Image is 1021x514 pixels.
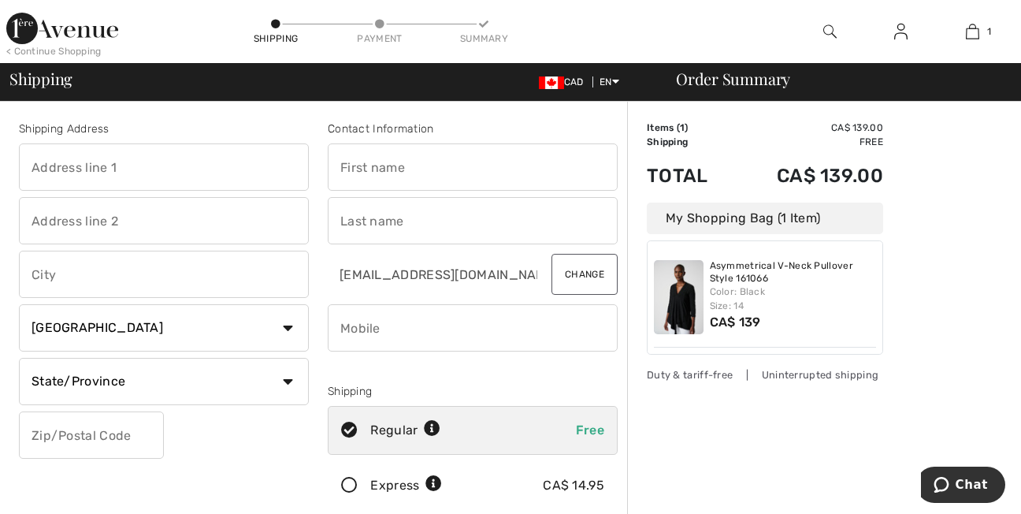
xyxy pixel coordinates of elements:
[356,32,403,46] div: Payment
[894,22,908,41] img: My Info
[710,315,761,330] span: CA$ 139
[6,13,118,44] img: 1ère Avenue
[328,121,618,137] div: Contact Information
[576,423,604,438] span: Free
[551,254,618,295] button: Change
[710,260,877,285] a: Asymmetrical V-Neck Pullover Style 161066
[543,476,604,495] div: CA$ 14.95
[600,76,619,88] span: EN
[370,476,442,495] div: Express
[823,22,837,41] img: search the website
[328,197,618,244] input: Last name
[647,203,883,234] div: My Shopping Bag (1 Item)
[19,197,309,244] input: Address line 2
[328,143,618,191] input: First name
[733,135,883,149] td: Free
[328,251,539,298] input: E-mail
[657,71,1012,87] div: Order Summary
[539,76,564,89] img: Canadian Dollar
[19,412,164,459] input: Zip/Postal Code
[328,304,618,352] input: Mobile
[654,260,704,334] img: Asymmetrical V-Neck Pullover Style 161066
[733,121,883,135] td: CA$ 139.00
[19,121,309,137] div: Shipping Address
[6,44,102,58] div: < Continue Shopping
[987,24,991,39] span: 1
[680,122,685,133] span: 1
[9,71,72,87] span: Shipping
[733,149,883,203] td: CA$ 139.00
[710,285,877,313] div: Color: Black Size: 14
[882,22,920,42] a: Sign In
[647,121,733,135] td: Items ( )
[647,367,883,382] div: Duty & tariff-free | Uninterrupted shipping
[937,22,1008,41] a: 1
[539,76,590,88] span: CAD
[966,22,979,41] img: My Bag
[19,251,309,298] input: City
[647,135,733,149] td: Shipping
[19,143,309,191] input: Address line 1
[328,383,618,400] div: Shipping
[370,421,440,440] div: Regular
[921,467,1005,506] iframe: Opens a widget where you can chat to one of our agents
[460,32,507,46] div: Summary
[647,149,733,203] td: Total
[252,32,299,46] div: Shipping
